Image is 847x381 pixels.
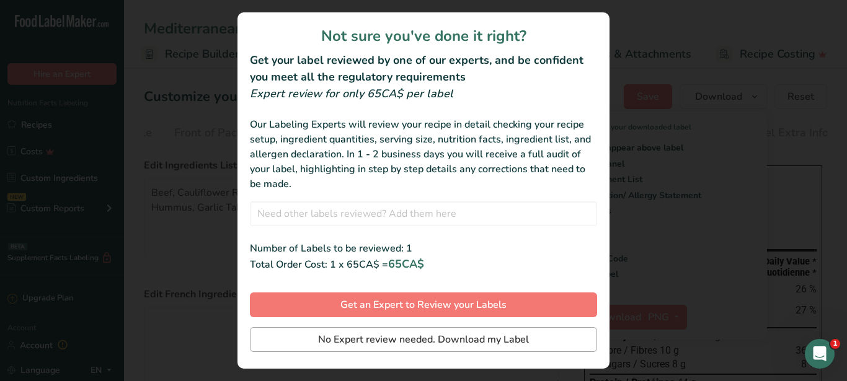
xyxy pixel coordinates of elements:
[250,201,597,226] input: Need other labels reviewed? Add them here
[250,25,597,47] h1: Not sure you've done it right?
[250,292,597,317] button: Get an Expert to Review your Labels
[830,339,840,349] span: 1
[250,256,597,273] div: Total Order Cost: 1 x 65CA$ =
[250,241,597,256] div: Number of Labels to be reviewed: 1
[250,327,597,352] button: No Expert review needed. Download my Label
[388,256,424,271] span: 65CA$
[250,85,597,102] div: Expert review for only 65CA$ per label
[318,332,529,347] span: No Expert review needed. Download my Label
[805,339,835,369] iframe: Intercom live chat
[340,297,507,312] span: Get an Expert to Review your Labels
[250,117,597,191] div: Our Labeling Experts will review your recipe in detail checking your recipe setup, ingredient qua...
[250,52,597,85] h2: Get your label reviewed by one of our experts, and be confident you meet all the regulatory requi...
